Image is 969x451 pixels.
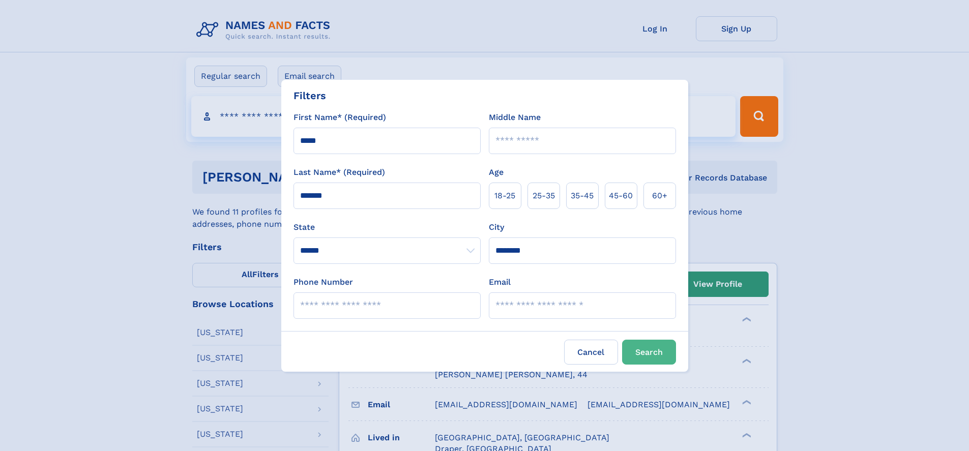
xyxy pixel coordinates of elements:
[489,276,511,288] label: Email
[533,190,555,202] span: 25‑35
[489,111,541,124] label: Middle Name
[293,221,481,233] label: State
[293,166,385,178] label: Last Name* (Required)
[293,276,353,288] label: Phone Number
[489,221,504,233] label: City
[652,190,667,202] span: 60+
[293,88,326,103] div: Filters
[622,340,676,365] button: Search
[494,190,515,202] span: 18‑25
[571,190,594,202] span: 35‑45
[293,111,386,124] label: First Name* (Required)
[489,166,504,178] label: Age
[609,190,633,202] span: 45‑60
[564,340,618,365] label: Cancel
